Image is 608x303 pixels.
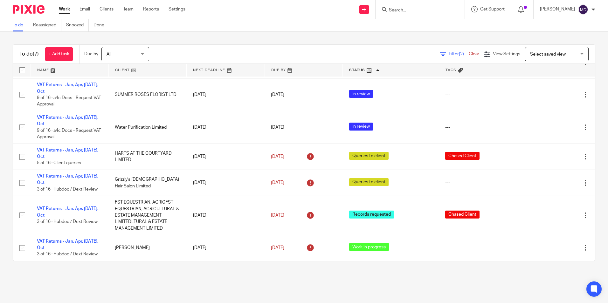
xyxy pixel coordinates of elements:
[540,6,575,12] p: [PERSON_NAME]
[19,51,39,57] h1: To do
[187,111,265,144] td: [DATE]
[79,6,90,12] a: Email
[37,128,101,139] span: 9 of 16 · a4c Docs - Request VAT Approval
[37,174,98,185] a: VAT Returns - Jan, Apr, [DATE], Oct
[37,219,98,224] span: 3 of 16 · Hubdoc / Dext Review
[13,19,28,31] a: To do
[459,52,464,56] span: (2)
[445,179,510,186] div: ---
[530,52,566,57] span: Select saved view
[37,148,98,159] a: VAT Returns - Jan, Apr, [DATE], Oct
[271,154,284,159] span: [DATE]
[349,152,389,160] span: Queries to client
[187,235,265,261] td: [DATE]
[271,92,284,97] span: [DATE]
[445,124,510,131] div: ---
[33,19,61,31] a: Reassigned
[349,123,373,131] span: In review
[37,252,98,257] span: 3 of 16 · Hubdoc / Dext Review
[445,152,480,160] span: Chased Client
[187,78,265,111] td: [DATE]
[13,5,45,14] img: Pixie
[480,7,505,11] span: Get Support
[469,52,479,56] a: Clear
[349,90,373,98] span: In review
[271,180,284,185] span: [DATE]
[388,8,446,13] input: Search
[445,245,510,251] div: ---
[123,6,134,12] a: Team
[37,161,81,165] span: 5 of 16 · Client queries
[107,52,111,57] span: All
[187,170,265,196] td: [DATE]
[45,47,73,61] a: + Add task
[33,51,39,57] span: (7)
[187,144,265,170] td: [DATE]
[445,211,480,219] span: Chased Client
[349,178,389,186] span: Queries to client
[271,125,284,130] span: [DATE]
[37,239,98,250] a: VAT Returns - Jan, Apr, [DATE], Oct
[449,52,469,56] span: Filter
[108,111,186,144] td: Water Purification Limited
[108,78,186,111] td: SUMMER ROSES FLORIST LTD
[445,91,510,98] div: ---
[271,246,284,250] span: [DATE]
[108,170,186,196] td: Grizzly's [DEMOGRAPHIC_DATA] Hair Salon Limited
[349,243,389,251] span: Work in progress
[271,213,284,218] span: [DATE]
[108,196,186,235] td: FST EQUESTRIAN, AGRICFST EQUESTRIAN, AGRICULTURAL & ESTATE MANAGEMENT LIMITEDLTURAL & ESTATE MANA...
[446,68,456,72] span: Tags
[37,83,98,93] a: VAT Returns - Jan, Apr, [DATE], Oct
[143,6,159,12] a: Reports
[578,4,588,15] img: svg%3E
[108,235,186,261] td: [PERSON_NAME]
[93,19,109,31] a: Done
[37,96,101,107] span: 9 of 16 · a4c Docs - Request VAT Approval
[59,6,70,12] a: Work
[37,187,98,192] span: 3 of 16 · Hubdoc / Dext Review
[187,196,265,235] td: [DATE]
[37,206,98,217] a: VAT Returns - Jan, Apr, [DATE], Oct
[66,19,89,31] a: Snoozed
[100,6,114,12] a: Clients
[108,144,186,170] td: HARTS AT THE COURTYARD LIMITED
[169,6,185,12] a: Settings
[493,52,520,56] span: View Settings
[37,115,98,126] a: VAT Returns - Jan, Apr, [DATE], Oct
[84,51,98,57] p: Due by
[349,211,394,219] span: Records requested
